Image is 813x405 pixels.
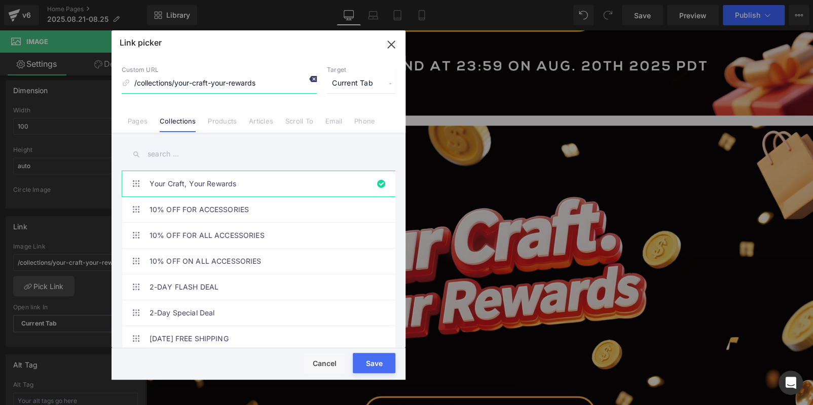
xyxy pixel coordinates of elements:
[150,171,373,196] a: Your Craft, Your Rewards
[354,117,375,132] a: Phone
[327,66,395,74] p: Target
[208,117,237,132] a: Products
[249,117,273,132] a: Articles
[122,74,317,93] input: https://gempages.net
[353,353,395,373] button: Save
[150,223,373,248] a: 10% OFF FOR ALL ACCESSORIES
[325,117,342,132] a: Email
[285,117,313,132] a: Scroll To
[150,274,373,300] a: 2-DAY FLASH DEAL
[327,74,395,93] span: Current Tab
[122,143,395,166] input: search ...
[150,249,373,274] a: 10% OFF ON ALL ACCESSORIES
[122,66,317,74] p: Custom URL
[120,37,162,48] p: Link picker
[150,300,373,326] a: 2-Day Special Deal
[150,326,373,351] a: [DATE] FREE SHIPPING
[128,117,147,132] a: Pages
[150,197,373,222] a: 10% OFF FOR ACCESSORIES
[779,371,803,395] div: Open Intercom Messenger
[304,353,345,373] button: Cancel
[160,117,196,132] a: Collections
